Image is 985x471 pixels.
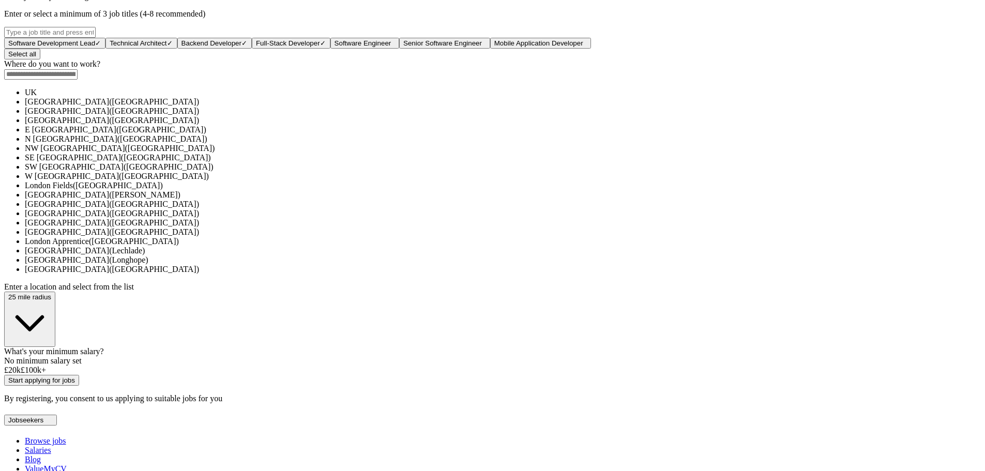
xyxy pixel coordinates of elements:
span: ✓ [241,39,247,47]
span: ([GEOGRAPHIC_DATA]) [109,227,199,236]
a: Blog [25,455,41,464]
p: By registering, you consent to us applying to suitable jobs for you [4,394,981,403]
button: Backend Developer✓ [177,38,252,49]
span: Software Engineer [335,39,391,47]
span: ([GEOGRAPHIC_DATA]) [109,218,199,227]
span: ([GEOGRAPHIC_DATA]) [124,162,214,171]
li: SE [GEOGRAPHIC_DATA] [25,153,981,162]
li: [GEOGRAPHIC_DATA] [25,209,981,218]
span: Jobseekers [8,416,43,424]
button: 25 mile radius [4,292,55,347]
span: ([GEOGRAPHIC_DATA]) [109,200,199,208]
div: No minimum salary set [4,356,981,366]
span: ([GEOGRAPHIC_DATA]) [109,116,199,125]
span: ([GEOGRAPHIC_DATA]) [89,237,179,246]
p: Enter or select a minimum of 3 job titles (4-8 recommended) [4,9,981,19]
span: ([GEOGRAPHIC_DATA]) [109,265,199,274]
span: Full-Stack Developer [256,39,320,47]
li: [GEOGRAPHIC_DATA] [25,227,981,237]
span: Software Development Lead [8,39,95,47]
span: ([GEOGRAPHIC_DATA]) [116,125,206,134]
button: Select all [4,49,40,59]
span: ([PERSON_NAME]) [109,190,180,199]
li: [GEOGRAPHIC_DATA] [25,218,981,227]
li: [GEOGRAPHIC_DATA] [25,246,981,255]
li: SW [GEOGRAPHIC_DATA] [25,162,981,172]
span: ✓ [320,39,326,47]
li: London Apprentice [25,237,981,246]
span: ([GEOGRAPHIC_DATA]) [109,97,199,106]
span: ✓ [95,39,101,47]
a: Browse jobs [25,436,66,445]
span: ([GEOGRAPHIC_DATA]) [125,144,215,153]
button: Start applying for jobs [4,375,79,386]
button: Technical Architect✓ [105,38,177,49]
li: [GEOGRAPHIC_DATA] [25,97,981,107]
span: (Longhope) [109,255,148,264]
li: [GEOGRAPHIC_DATA] [25,265,981,274]
li: [GEOGRAPHIC_DATA] [25,255,981,265]
span: (Lechlade) [109,246,145,255]
span: Senior Software Engineer [403,39,482,47]
span: 25 mile radius [8,293,51,301]
span: Backend Developer [181,39,241,47]
input: Type a job title and press enter [4,27,96,38]
span: ([GEOGRAPHIC_DATA]) [73,181,163,190]
li: UK [25,88,981,97]
span: ✓ [167,39,173,47]
li: London Fields [25,181,981,190]
span: ([GEOGRAPHIC_DATA]) [121,153,211,162]
li: N [GEOGRAPHIC_DATA] [25,134,981,144]
span: ([GEOGRAPHIC_DATA]) [117,134,207,143]
button: Full-Stack Developer✓ [252,38,330,49]
span: Mobile Application Developer [494,39,583,47]
span: £ 20 k [4,366,21,374]
li: W [GEOGRAPHIC_DATA] [25,172,981,181]
button: Software Engineer [330,38,399,49]
span: ([GEOGRAPHIC_DATA]) [119,172,209,180]
label: Where do you want to work? [4,59,100,68]
button: Senior Software Engineer [399,38,490,49]
li: [GEOGRAPHIC_DATA] [25,116,981,125]
label: What's your minimum salary? [4,347,104,356]
li: [GEOGRAPHIC_DATA] [25,200,981,209]
li: E [GEOGRAPHIC_DATA] [25,125,981,134]
span: ([GEOGRAPHIC_DATA]) [109,209,199,218]
button: Software Development Lead✓ [4,38,105,49]
span: £ 100 k+ [21,366,46,374]
img: toggle icon [46,418,53,422]
span: Technical Architect [110,39,166,47]
a: Salaries [25,446,51,454]
span: ([GEOGRAPHIC_DATA]) [109,107,199,115]
li: [GEOGRAPHIC_DATA] [25,107,981,116]
li: [GEOGRAPHIC_DATA] [25,190,981,200]
div: Enter a location and select from the list [4,282,981,292]
button: Mobile Application Developer [490,38,592,49]
li: NW [GEOGRAPHIC_DATA] [25,144,981,153]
